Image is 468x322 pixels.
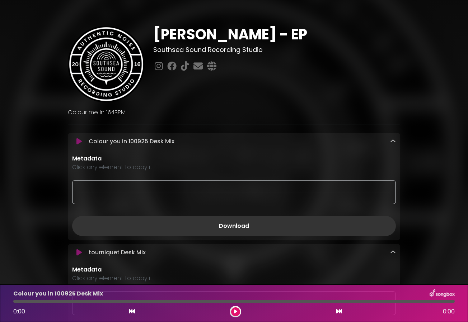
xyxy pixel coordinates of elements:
[68,26,145,102] img: Sqix3KgTCSFekl421UP5
[153,46,401,54] h3: Southsea Sound Recording Studio
[72,154,396,163] p: Metadata
[13,307,25,316] span: 0:00
[430,289,455,298] img: songbox-logo-white.png
[72,265,396,274] p: Metadata
[72,216,396,236] a: Download
[13,289,103,298] p: Colour you in 100925 Desk Mix
[443,307,455,316] span: 0:00
[153,26,401,43] h1: [PERSON_NAME] - EP
[89,248,146,257] p: tourniquet Desk Mix
[72,274,396,283] p: Click any element to copy it
[72,163,396,172] p: Click any element to copy it
[68,108,400,117] p: Colour me In 164BPM
[89,137,174,146] p: Colour you in 100925 Desk Mix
